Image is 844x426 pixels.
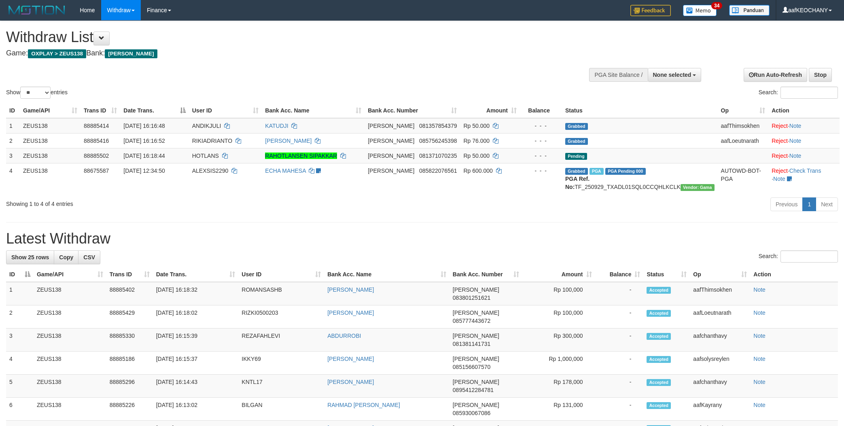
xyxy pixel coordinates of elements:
[6,305,34,329] td: 2
[453,379,499,385] span: [PERSON_NAME]
[6,118,20,134] td: 1
[419,167,457,174] span: Copy 085822076561 to clipboard
[453,387,494,393] span: Copy 0895412284781 to clipboard
[153,375,239,398] td: [DATE] 16:14:43
[192,153,219,159] span: HOTLANS
[34,305,106,329] td: ZEUS138
[192,138,232,144] span: RIKIADRIANTO
[522,267,595,282] th: Amount: activate to sort column ascending
[630,5,671,16] img: Feedback.jpg
[153,352,239,375] td: [DATE] 16:15:37
[54,250,78,264] a: Copy
[647,310,671,317] span: Accepted
[522,329,595,352] td: Rp 300,000
[6,29,555,45] h1: Withdraw List
[605,168,646,175] span: PGA Pending
[589,68,647,82] div: PGA Site Balance /
[768,163,840,194] td: · ·
[595,329,644,352] td: -
[718,103,769,118] th: Op: activate to sort column ascending
[6,375,34,398] td: 5
[120,103,189,118] th: Date Trans.: activate to sort column descending
[453,410,490,416] span: Copy 085930067086 to clipboard
[106,375,153,398] td: 88885296
[238,398,324,421] td: BILGAN
[153,398,239,421] td: [DATE] 16:13:02
[690,375,750,398] td: aafchanthavy
[20,163,81,194] td: ZEUS138
[772,138,788,144] a: Reject
[789,167,821,174] a: Check Trans
[106,329,153,352] td: 88885330
[463,123,490,129] span: Rp 50.000
[20,103,81,118] th: Game/API: activate to sort column ascending
[365,103,460,118] th: Bank Acc. Number: activate to sort column ascending
[192,167,229,174] span: ALEXSIS2290
[647,356,671,363] span: Accepted
[83,254,95,261] span: CSV
[6,133,20,148] td: 2
[28,49,86,58] span: OXPLAY > ZEUS138
[6,250,54,264] a: Show 25 rows
[368,167,414,174] span: [PERSON_NAME]
[153,282,239,305] td: [DATE] 16:18:32
[6,4,68,16] img: MOTION_logo.png
[753,333,766,339] a: Note
[690,305,750,329] td: aafLoeutnarath
[106,267,153,282] th: Trans ID: activate to sort column ascending
[189,103,262,118] th: User ID: activate to sort column ascending
[750,267,838,282] th: Action
[729,5,770,16] img: panduan.png
[34,282,106,305] td: ZEUS138
[522,352,595,375] td: Rp 1,000,000
[768,118,840,134] td: ·
[6,87,68,99] label: Show entries
[419,153,457,159] span: Copy 081371070235 to clipboard
[6,352,34,375] td: 4
[522,305,595,329] td: Rp 100,000
[20,87,51,99] select: Showentries
[590,168,604,175] span: Marked by aafpengsreynich
[453,295,490,301] span: Copy 083801251621 to clipboard
[718,133,769,148] td: aafLoeutnarath
[816,197,838,211] a: Next
[327,379,374,385] a: [PERSON_NAME]
[34,352,106,375] td: ZEUS138
[6,282,34,305] td: 1
[34,375,106,398] td: ZEUS138
[780,87,838,99] input: Search:
[780,250,838,263] input: Search:
[772,123,788,129] a: Reject
[368,138,414,144] span: [PERSON_NAME]
[789,138,802,144] a: Note
[327,356,374,362] a: [PERSON_NAME]
[453,364,490,370] span: Copy 085156607570 to clipboard
[744,68,807,82] a: Run Auto-Refresh
[809,68,832,82] a: Stop
[6,103,20,118] th: ID
[523,122,559,130] div: - - -
[681,184,715,191] span: Vendor URL: https://trx31.1velocity.biz
[718,118,769,134] td: aafThimsokhen
[453,356,499,362] span: [PERSON_NAME]
[768,133,840,148] td: ·
[522,375,595,398] td: Rp 178,000
[11,254,49,261] span: Show 25 rows
[565,123,588,130] span: Grabbed
[753,286,766,293] a: Note
[643,267,690,282] th: Status: activate to sort column ascending
[6,49,555,57] h4: Game: Bank:
[453,286,499,293] span: [PERSON_NAME]
[772,153,788,159] a: Reject
[768,103,840,118] th: Action
[6,398,34,421] td: 6
[565,153,587,160] span: Pending
[238,352,324,375] td: IKKY69
[522,398,595,421] td: Rp 131,000
[647,287,671,294] span: Accepted
[368,123,414,129] span: [PERSON_NAME]
[595,352,644,375] td: -
[123,123,165,129] span: [DATE] 16:16:48
[460,103,520,118] th: Amount: activate to sort column ascending
[463,167,492,174] span: Rp 600.000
